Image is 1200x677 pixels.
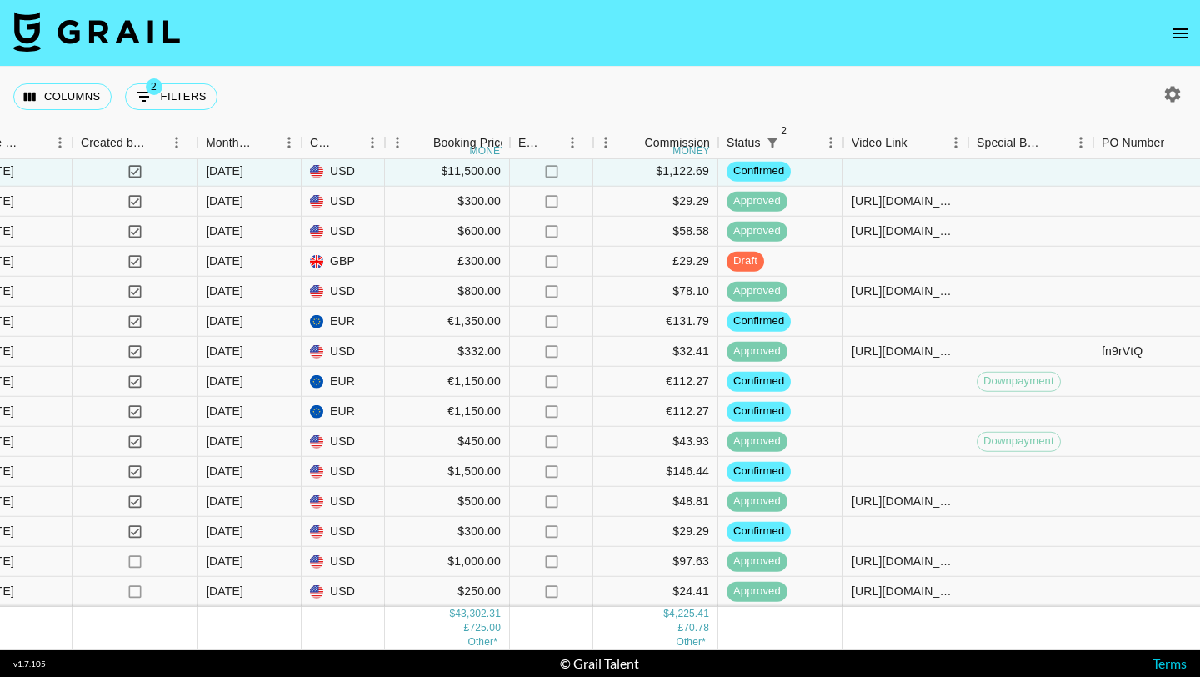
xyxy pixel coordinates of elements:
div: PO Number [1102,127,1164,159]
a: Terms [1152,655,1187,671]
div: USD [302,217,385,247]
div: $1,122.69 [593,157,718,187]
div: $32.41 [593,337,718,367]
div: Month Due [197,127,302,159]
div: Oct '25 [206,583,243,599]
div: Oct '25 [206,163,243,179]
span: approved [727,193,787,209]
div: Oct '25 [206,493,243,509]
div: USD [302,337,385,367]
div: 725.00 [469,621,501,635]
div: $1,000.00 [385,547,510,577]
button: Sort [146,131,169,154]
div: Oct '25 [206,553,243,569]
div: Special Booking Type [968,127,1093,159]
div: Created by Grail Team [72,127,197,159]
div: https://www.tiktok.com/@xoxoteakin/video/7558187159077899550?is_from_webapp=1&sender_device=pc&we... [852,193,959,209]
button: Show filters [125,83,217,110]
div: Oct '25 [206,223,243,239]
span: approved [727,434,787,449]
button: Menu [385,130,410,155]
div: Commission [644,127,710,159]
div: $500.00 [385,487,510,517]
div: Oct '25 [206,283,243,299]
span: approved [727,283,787,299]
div: £300.00 [385,247,510,277]
div: 70.78 [683,621,709,635]
img: Grail Talent [13,12,180,52]
div: 43,302.31 [455,607,501,621]
div: £ [464,621,470,635]
div: Booking Price [433,127,507,159]
div: €112.27 [593,397,718,427]
div: https://www.tiktok.com/@ocho4real8/video/7558157655160655126?is_from_webapp=1&sender_device=pc&we... [852,493,959,509]
span: € 356.33 [676,636,706,648]
div: https://www.tiktok.com/@_passiondeeb_/video/7558508783530528003?is_from_webapp=1&sender_device=pc... [852,283,959,299]
div: Special Booking Type [977,127,1045,159]
div: $250.00 [385,577,510,607]
button: Sort [410,131,433,154]
div: $450.00 [385,427,510,457]
div: $332.00 [385,337,510,367]
div: USD [302,517,385,547]
button: Sort [1164,131,1187,154]
button: Sort [542,131,565,154]
div: £29.29 [593,247,718,277]
div: £ [677,621,683,635]
div: EUR [302,367,385,397]
div: $24.41 [593,577,718,607]
button: Menu [943,130,968,155]
div: $43.93 [593,427,718,457]
div: USD [302,277,385,307]
div: USD [302,547,385,577]
div: $11,500.00 [385,157,510,187]
div: Status [727,127,761,159]
div: GBP [302,247,385,277]
button: Sort [337,131,360,154]
button: Menu [560,130,585,155]
div: Expenses: Remove Commission? [518,127,542,159]
div: USD [302,427,385,457]
div: $ [663,607,669,621]
div: Status [718,127,843,159]
div: €1,150.00 [385,367,510,397]
div: Expenses: Remove Commission? [510,127,593,159]
span: approved [727,344,787,359]
span: 2 [146,78,162,95]
span: approved [727,554,787,569]
button: Sort [784,131,807,154]
button: Menu [593,130,618,155]
div: €1,150.00 [385,397,510,427]
button: Menu [277,130,302,155]
div: 4,225.41 [669,607,709,621]
button: Sort [907,131,931,154]
div: 2 active filters [761,131,784,154]
button: Menu [47,130,72,155]
div: $1,500.00 [385,457,510,487]
span: Downpayment [977,434,1060,449]
span: € 3,650.00 [467,636,497,648]
button: Sort [1045,131,1068,154]
div: Created by Grail Team [81,127,146,159]
div: money [470,146,507,156]
div: $ [449,607,455,621]
span: approved [727,584,787,599]
div: USD [302,157,385,187]
button: Menu [360,130,385,155]
div: $78.10 [593,277,718,307]
span: confirmed [727,464,791,479]
div: https://www.tiktok.com/@jackstaarr/video/7557367222864203026?is_from_webapp=1&sender_device=pc&we... [852,343,959,359]
div: €131.79 [593,307,718,337]
div: $29.29 [593,517,718,547]
div: Oct '25 [206,523,243,539]
button: Menu [164,130,189,155]
div: $97.63 [593,547,718,577]
div: Oct '25 [206,253,243,269]
span: draft [727,253,764,269]
span: confirmed [727,374,791,389]
div: $800.00 [385,277,510,307]
div: Oct '25 [206,463,243,479]
span: confirmed [727,524,791,539]
div: https://www.tiktok.com/@kofiandsam/video/7558476947194481927?is_from_webapp=1&sender_device=pc&we... [852,553,959,569]
div: Currency [302,127,385,159]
